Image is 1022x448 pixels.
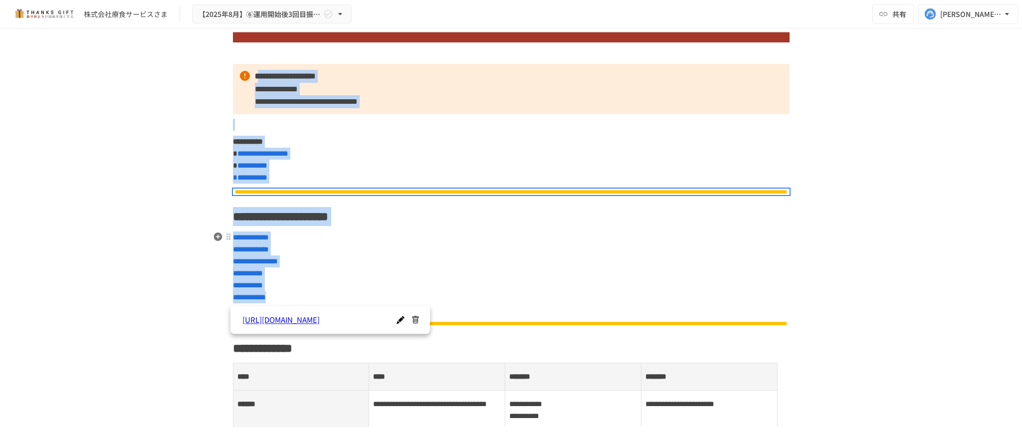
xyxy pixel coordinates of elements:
img: GKqlHk4vRPIQp3Sojqz6jvrpkmAv7EHMPP5LKOoZXQt [233,320,790,327]
button: [PERSON_NAME][EMAIL_ADDRESS][DOMAIN_NAME] [918,4,1018,24]
span: 共有 [892,8,906,19]
div: [PERSON_NAME][EMAIL_ADDRESS][DOMAIN_NAME] [940,8,1002,20]
button: 共有 [872,4,914,24]
button: 【2025年8月】⑥運用開始後3回目振り返りMTG [192,4,352,24]
span: 【2025年8月】⑥運用開始後3回目振り返りMTG [199,8,321,20]
img: mMP1OxWUAhQbsRWCurg7vIHe5HqDpP7qZo7fRoNLXQh [12,6,76,22]
a: [URL][DOMAIN_NAME] [242,314,401,326]
div: 株式会社療食サービスさま [84,9,168,19]
img: GKqlHk4vRPIQp3Sojqz6jvrpkmAv7EHMPP5LKOoZXQt [233,189,790,195]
